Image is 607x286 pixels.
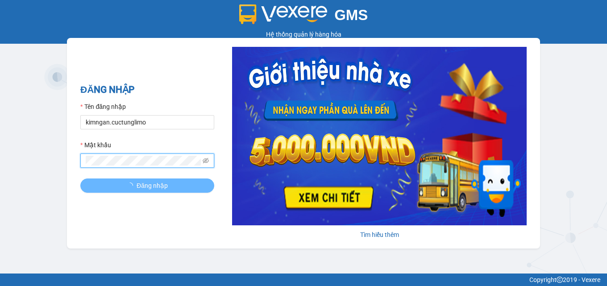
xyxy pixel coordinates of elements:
button: Đăng nhập [80,178,214,193]
span: Đăng nhập [137,181,168,191]
span: copyright [557,277,563,283]
img: logo 2 [239,4,328,24]
div: Tìm hiểu thêm [232,230,527,240]
span: GMS [334,7,368,23]
input: Mật khẩu [86,156,201,166]
label: Tên đăng nhập [80,102,126,112]
h2: ĐĂNG NHẬP [80,83,214,97]
label: Mật khẩu [80,140,111,150]
input: Tên đăng nhập [80,115,214,129]
a: GMS [239,13,368,21]
span: loading [127,182,137,189]
span: eye-invisible [203,158,209,164]
img: banner-0 [232,47,527,225]
div: Hệ thống quản lý hàng hóa [2,29,605,39]
div: Copyright 2019 - Vexere [7,275,600,285]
